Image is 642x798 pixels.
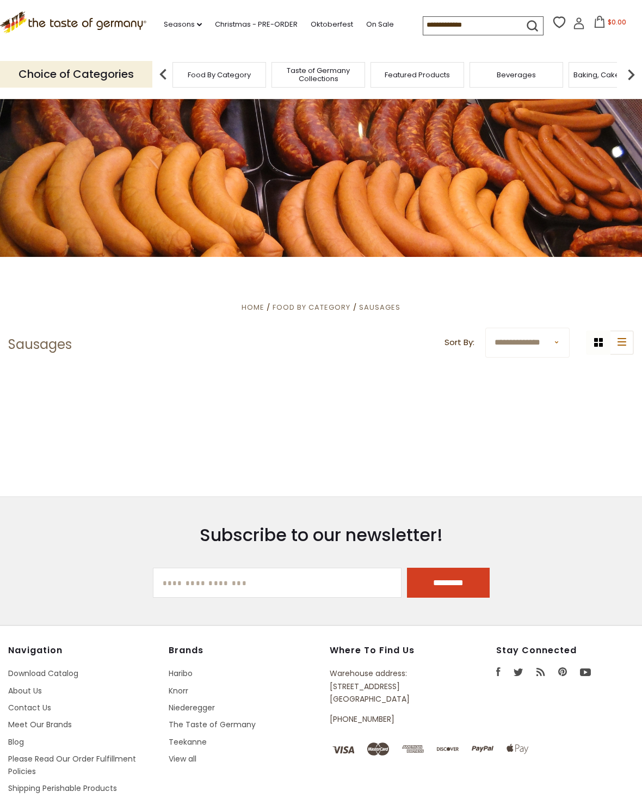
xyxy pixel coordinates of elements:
[8,736,24,747] a: Blog
[359,302,400,312] a: Sausages
[169,668,193,679] a: Haribo
[366,19,394,30] a: On Sale
[385,71,450,79] a: Featured Products
[8,719,72,730] a: Meet Our Brands
[8,336,72,353] h1: Sausages
[330,645,449,656] h4: Where to find us
[153,524,490,546] h3: Subscribe to our newsletter!
[8,702,51,713] a: Contact Us
[8,783,117,794] a: Shipping Perishable Products
[8,685,42,696] a: About Us
[445,336,474,349] label: Sort By:
[8,668,78,679] a: Download Catalog
[8,753,136,777] a: Please Read Our Order Fulfillment Policies
[275,66,362,83] a: Taste of Germany Collections
[169,736,207,747] a: Teekanne
[587,16,633,32] button: $0.00
[169,702,215,713] a: Niederegger
[497,71,536,79] a: Beverages
[273,302,350,312] a: Food By Category
[496,645,634,656] h4: Stay Connected
[215,19,298,30] a: Christmas - PRE-ORDER
[188,71,251,79] a: Food By Category
[330,714,394,725] a: [PHONE_NUMBER]
[169,719,256,730] a: The Taste of Germany
[608,17,626,27] span: $0.00
[242,302,264,312] a: Home
[152,64,174,85] img: previous arrow
[311,19,353,30] a: Oktoberfest
[169,645,319,656] h4: Brands
[8,645,158,656] h4: Navigation
[620,64,642,85] img: next arrow
[330,667,449,705] p: Warehouse address: [STREET_ADDRESS] [GEOGRAPHIC_DATA]
[169,685,188,696] a: Knorr
[169,753,196,764] a: View all
[164,19,202,30] a: Seasons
